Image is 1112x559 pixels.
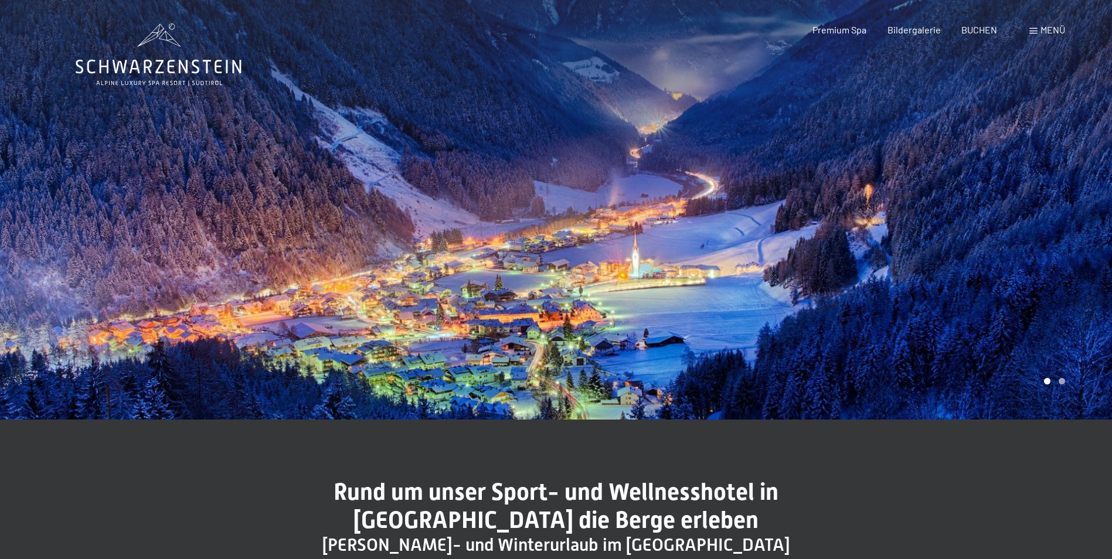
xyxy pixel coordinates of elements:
[322,534,790,555] span: [PERSON_NAME]- und Winterurlaub im [GEOGRAPHIC_DATA]
[1040,378,1065,384] div: Carousel Pagination
[812,24,866,35] a: Premium Spa
[1059,378,1065,384] div: Carousel Page 2
[1044,378,1050,384] div: Carousel Page 1 (Current Slide)
[887,24,941,35] a: Bildergalerie
[334,478,778,534] span: Rund um unser Sport- und Wellnesshotel in [GEOGRAPHIC_DATA] die Berge erleben
[961,24,997,35] a: BUCHEN
[1040,24,1065,35] span: Menü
